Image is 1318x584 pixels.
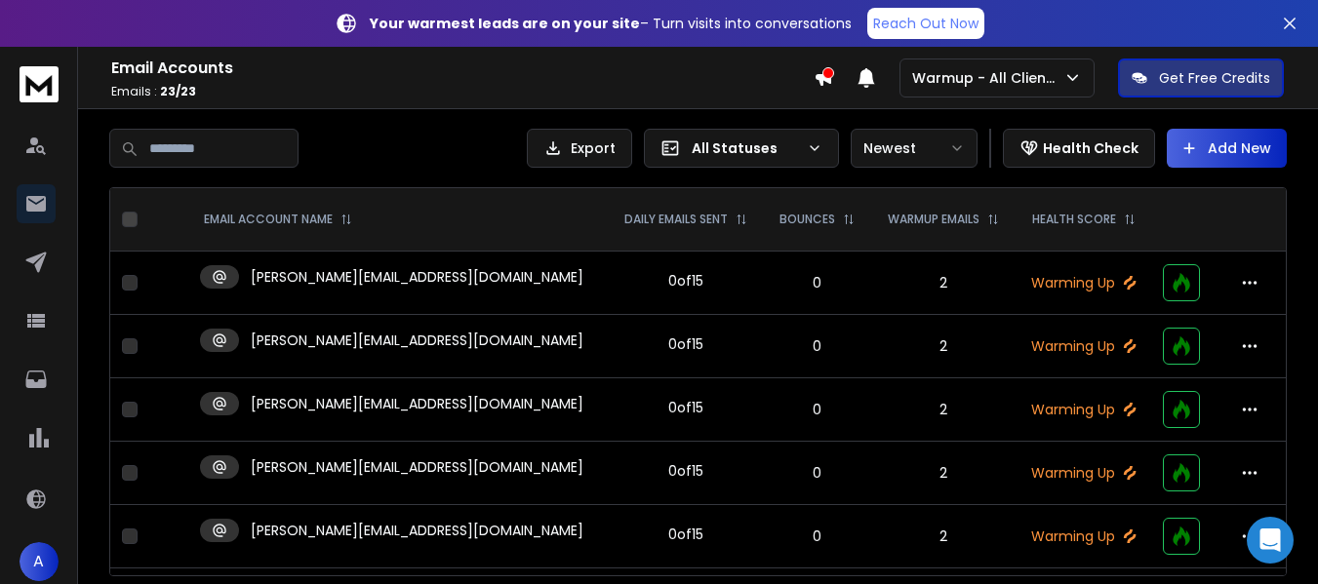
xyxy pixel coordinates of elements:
[1032,212,1116,227] p: HEALTH SCORE
[251,331,583,350] p: [PERSON_NAME][EMAIL_ADDRESS][DOMAIN_NAME]
[370,14,640,33] strong: Your warmest leads are on your site
[668,461,703,481] div: 0 of 15
[871,378,1016,442] td: 2
[251,267,583,287] p: [PERSON_NAME][EMAIL_ADDRESS][DOMAIN_NAME]
[1003,129,1155,168] button: Health Check
[871,505,1016,568] td: 2
[251,457,583,477] p: [PERSON_NAME][EMAIL_ADDRESS][DOMAIN_NAME]
[111,84,814,99] p: Emails :
[871,442,1016,505] td: 2
[692,138,799,158] p: All Statuses
[624,212,728,227] p: DAILY EMAILS SENT
[1027,400,1140,419] p: Warming Up
[1027,463,1140,483] p: Warming Up
[1247,517,1294,564] div: Open Intercom Messenger
[1027,336,1140,356] p: Warming Up
[1159,68,1270,88] p: Get Free Credits
[1118,58,1284,97] button: Get Free Credits
[776,273,859,292] p: 0
[776,336,859,356] p: 0
[1027,273,1140,292] p: Warming Up
[251,521,583,540] p: [PERSON_NAME][EMAIL_ADDRESS][DOMAIN_NAME]
[873,14,979,33] p: Reach Out Now
[668,271,703,291] div: 0 of 15
[370,14,852,33] p: – Turn visits into conversations
[20,66,59,102] img: logo
[776,463,859,483] p: 0
[204,212,352,227] div: EMAIL ACCOUNT NAME
[1043,138,1138,158] p: Health Check
[776,400,859,419] p: 0
[867,8,984,39] a: Reach Out Now
[1167,129,1287,168] button: Add New
[888,212,979,227] p: WARMUP EMAILS
[527,129,632,168] button: Export
[871,252,1016,315] td: 2
[851,129,978,168] button: Newest
[20,542,59,581] button: A
[779,212,835,227] p: BOUNCES
[668,398,703,417] div: 0 of 15
[111,57,814,80] h1: Email Accounts
[1027,526,1140,546] p: Warming Up
[668,334,703,354] div: 0 of 15
[776,526,859,546] p: 0
[871,315,1016,378] td: 2
[160,83,196,99] span: 23 / 23
[251,394,583,413] p: [PERSON_NAME][EMAIL_ADDRESS][DOMAIN_NAME]
[668,525,703,544] div: 0 of 15
[912,68,1063,88] p: Warmup - All Clients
